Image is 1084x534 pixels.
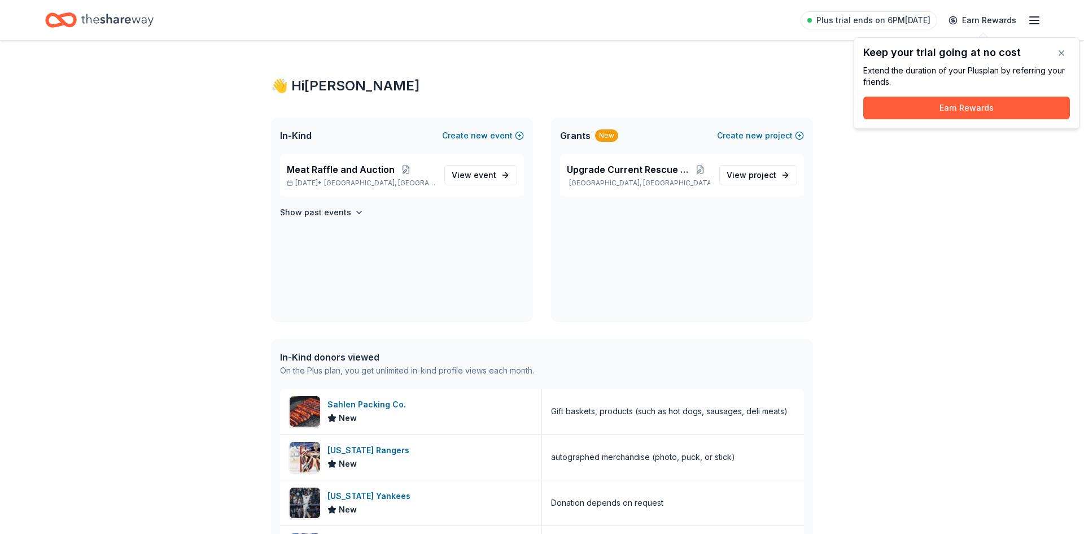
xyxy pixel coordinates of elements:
div: Keep your trial going at no cost [863,47,1070,58]
a: Plus trial ends on 6PM[DATE] [801,11,937,29]
span: Meat Raffle and Auction [287,163,395,176]
a: Earn Rewards [942,10,1023,31]
a: View event [444,165,517,185]
span: project [749,170,776,180]
a: Home [45,7,154,33]
span: View [452,168,496,182]
p: [GEOGRAPHIC_DATA], [GEOGRAPHIC_DATA] [567,179,710,188]
span: [GEOGRAPHIC_DATA], [GEOGRAPHIC_DATA] [324,179,435,188]
div: autographed merchandise (photo, puck, or stick) [551,450,735,464]
img: Image for New York Rangers [290,442,320,472]
span: Upgrade Current Rescue Toosl [567,163,690,176]
img: Image for New York Yankees [290,488,320,518]
button: Show past events [280,206,364,219]
div: Donation depends on request [551,496,663,510]
span: new [471,129,488,142]
div: [US_STATE] Yankees [327,489,415,503]
span: Plus trial ends on 6PM[DATE] [816,14,930,27]
button: Createnewevent [442,129,524,142]
div: [US_STATE] Rangers [327,444,414,457]
button: Earn Rewards [863,97,1070,119]
span: View [727,168,776,182]
div: Gift baskets, products (such as hot dogs, sausages, deli meats) [551,405,788,418]
span: event [474,170,496,180]
span: New [339,503,357,516]
span: In-Kind [280,129,312,142]
div: On the Plus plan, you get unlimited in-kind profile views each month. [280,364,534,377]
span: Grants [560,129,591,142]
img: Image for Sahlen Packing Co. [290,396,320,427]
p: [DATE] • [287,179,435,188]
div: 👋 Hi [PERSON_NAME] [271,77,813,95]
div: In-Kind donors viewed [280,350,534,364]
div: New [595,129,618,142]
a: View project [719,165,797,185]
div: Extend the duration of your Plus plan by referring your friends. [863,65,1070,88]
h4: Show past events [280,206,351,219]
span: New [339,411,357,425]
span: new [746,129,763,142]
button: Createnewproject [717,129,804,142]
div: Sahlen Packing Co. [327,398,410,411]
span: New [339,457,357,471]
